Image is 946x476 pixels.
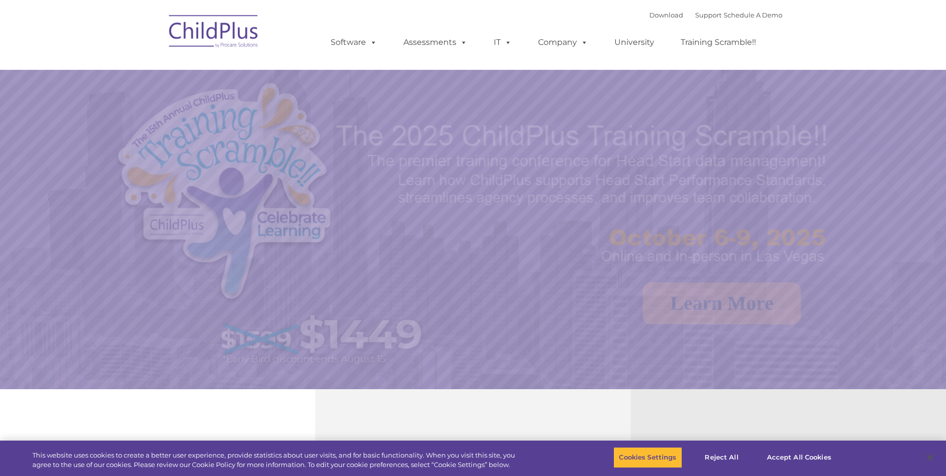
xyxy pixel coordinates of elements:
button: Reject All [691,447,753,468]
a: Company [528,32,598,52]
button: Close [919,447,941,469]
img: ChildPlus by Procare Solutions [164,8,264,58]
a: Training Scramble!! [671,32,766,52]
a: University [604,32,664,52]
a: Schedule A Demo [724,11,782,19]
font: | [649,11,782,19]
a: Download [649,11,683,19]
a: IT [484,32,522,52]
button: Accept All Cookies [761,447,837,468]
a: Support [695,11,722,19]
a: Learn More [643,282,801,324]
div: This website uses cookies to create a better user experience, provide statistics about user visit... [32,451,520,470]
a: Assessments [393,32,477,52]
a: Software [321,32,387,52]
button: Cookies Settings [613,447,682,468]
